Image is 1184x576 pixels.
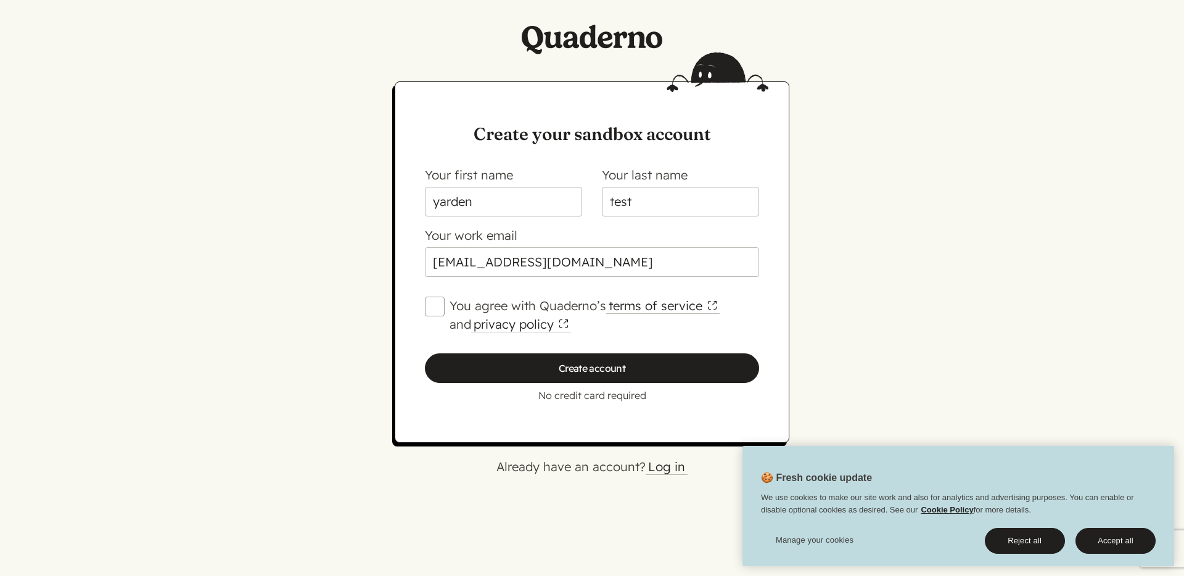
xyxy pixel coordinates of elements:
[921,505,973,514] a: Cookie Policy
[425,353,759,383] input: Create account
[742,446,1174,566] div: 🍪 Fresh cookie update
[985,528,1065,554] button: Reject all
[742,492,1174,522] div: We use cookies to make our site work and also for analytics and advertising purposes. You can ena...
[450,297,759,334] label: You agree with Quaderno’s and
[1075,528,1156,554] button: Accept all
[742,446,1174,566] div: Cookie banner
[471,316,571,332] a: privacy policy
[425,228,517,243] label: Your work email
[742,471,872,492] h2: 🍪 Fresh cookie update
[425,388,759,403] p: No credit card required
[425,167,513,183] label: Your first name
[646,459,688,475] a: Log in
[173,458,1011,476] p: Already have an account?
[425,121,759,146] h1: Create your sandbox account
[606,298,720,314] a: terms of service
[602,167,688,183] label: Your last name
[761,528,869,553] button: Manage your cookies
